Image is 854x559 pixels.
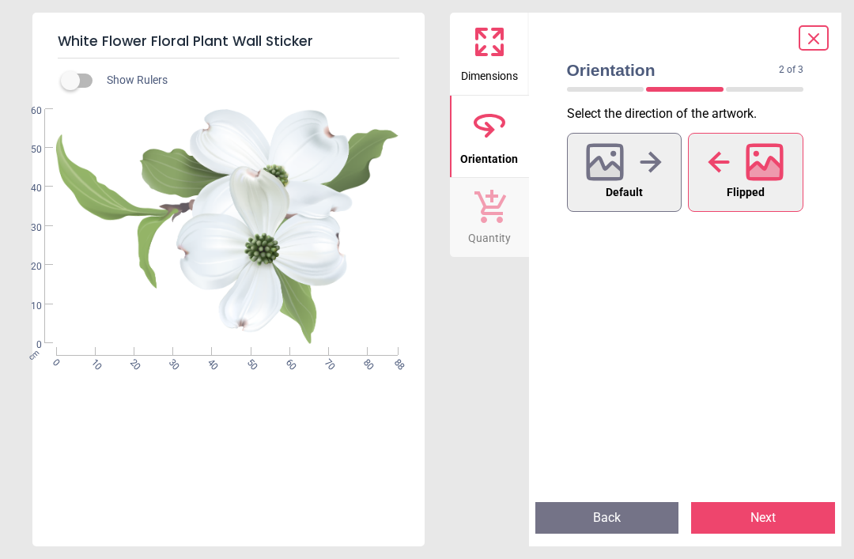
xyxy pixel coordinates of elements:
[26,348,40,362] span: cm
[360,357,370,367] span: 80
[127,357,137,367] span: 20
[567,59,780,81] span: Orientation
[12,182,42,195] span: 40
[391,357,402,367] span: 88
[70,71,425,90] div: Show Rulers
[691,502,835,534] button: Next
[244,357,254,367] span: 50
[12,143,42,157] span: 50
[12,338,42,352] span: 0
[450,96,529,178] button: Orientation
[461,61,518,85] span: Dimensions
[450,178,529,257] button: Quantity
[88,357,98,367] span: 10
[535,502,679,534] button: Back
[58,25,399,59] h5: White Flower Floral Plant Wall Sticker
[12,221,42,235] span: 30
[12,300,42,313] span: 10
[567,105,817,123] p: Select the direction of the artwork .
[49,357,59,367] span: 0
[165,357,176,367] span: 30
[460,144,518,168] span: Orientation
[321,357,331,367] span: 70
[450,13,529,95] button: Dimensions
[688,133,803,212] button: Flipped
[282,357,293,367] span: 60
[567,133,682,212] button: Default
[204,357,214,367] span: 40
[468,223,511,247] span: Quantity
[606,183,643,203] span: Default
[727,183,765,203] span: Flipped
[12,104,42,118] span: 60
[779,63,803,77] span: 2 of 3
[12,260,42,274] span: 20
